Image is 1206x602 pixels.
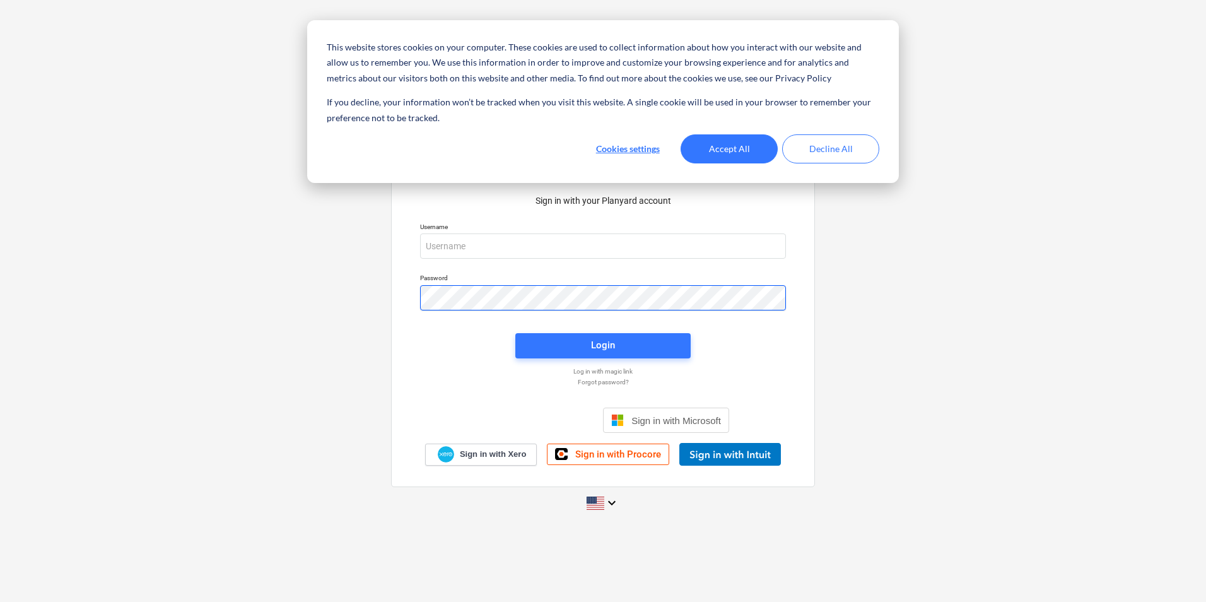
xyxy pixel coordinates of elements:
div: Login [591,337,615,353]
a: Sign in with Procore [547,444,669,465]
button: Accept All [681,134,778,163]
span: Sign in with Xero [460,449,526,460]
a: Forgot password? [414,378,792,386]
input: Username [420,233,786,259]
p: If you decline, your information won’t be tracked when you visit this website. A single cookie wi... [327,95,879,126]
div: Cookie banner [307,20,899,183]
iframe: Sign in with Google Button [471,406,599,434]
button: Login [515,333,691,358]
span: Sign in with Microsoft [631,415,721,426]
a: Sign in with Xero [425,444,537,466]
p: Sign in with your Planyard account [420,194,786,208]
img: Microsoft logo [611,414,624,427]
button: Decline All [782,134,879,163]
iframe: Chat Widget [1143,541,1206,602]
button: Cookies settings [579,134,676,163]
i: keyboard_arrow_down [604,495,619,511]
p: Password [420,274,786,285]
span: Sign in with Procore [575,449,661,460]
img: Xero logo [438,446,454,463]
p: Username [420,223,786,233]
a: Log in with magic link [414,367,792,375]
p: This website stores cookies on your computer. These cookies are used to collect information about... [327,40,879,86]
